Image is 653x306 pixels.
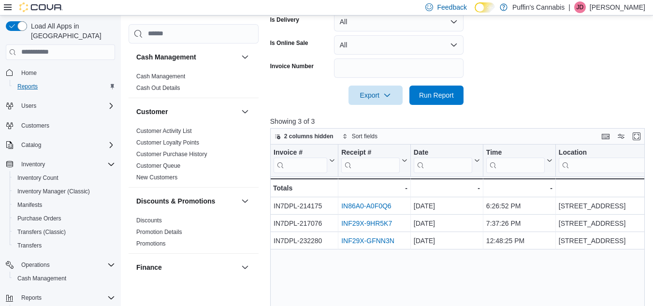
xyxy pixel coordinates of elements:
a: Inventory Manager (Classic) [14,186,94,197]
span: Load All Apps in [GEOGRAPHIC_DATA] [27,21,115,41]
h3: Discounts & Promotions [136,196,215,206]
a: Customer Loyalty Points [136,139,199,146]
span: Inventory Count [17,174,58,182]
div: Time [486,148,545,157]
a: Customer Activity List [136,128,192,134]
span: Transfers (Classic) [14,226,115,238]
a: Cash Management [14,273,70,284]
button: Keyboard shortcuts [600,131,611,142]
span: Purchase Orders [17,215,61,222]
button: Inventory Count [10,171,119,185]
button: All [334,35,464,55]
button: Invoice # [274,148,335,173]
a: INF29X-GFNN3N [341,237,394,245]
button: Export [348,86,403,105]
button: Catalog [2,138,119,152]
div: Time [486,148,545,173]
button: Time [486,148,552,173]
label: Is Online Sale [270,39,308,47]
div: - [414,182,480,194]
span: Cash Management [17,275,66,282]
a: IN86A0-A0F0Q6 [341,202,392,210]
button: Reports [17,292,45,304]
button: Cash Management [239,51,251,63]
span: Catalog [21,141,41,149]
span: Customer Activity List [136,127,192,135]
button: Transfers (Classic) [10,225,119,239]
span: Users [21,102,36,110]
div: - [341,182,407,194]
a: Purchase Orders [14,213,65,224]
div: - [486,182,552,194]
a: Transfers (Classic) [14,226,70,238]
button: Run Report [409,86,464,105]
button: Inventory Manager (Classic) [10,185,119,198]
span: Home [17,67,115,79]
div: Invoice # [274,148,327,173]
a: New Customers [136,174,177,181]
div: 6:26:52 PM [486,200,552,212]
span: Cash Out Details [136,84,180,92]
span: Manifests [14,199,115,211]
div: 7:37:26 PM [486,218,552,229]
a: Home [17,67,41,79]
div: Discounts & Promotions [129,215,259,253]
button: Cash Management [10,272,119,285]
button: Users [2,99,119,113]
span: Purchase Orders [14,213,115,224]
div: Cash Management [129,71,259,98]
button: Inventory [2,158,119,171]
span: New Customers [136,174,177,181]
span: Operations [21,261,50,269]
button: Users [17,100,40,112]
a: Customers [17,120,53,131]
div: [DATE] [414,200,480,212]
div: IN7DPL-217076 [274,218,335,229]
span: Run Report [419,90,454,100]
button: Home [2,66,119,80]
a: Reports [14,81,42,92]
span: Transfers [17,242,42,249]
span: Transfers (Classic) [17,228,66,236]
button: Transfers [10,239,119,252]
a: Customer Purchase History [136,151,207,158]
div: [DATE] [414,235,480,247]
div: Date [414,148,472,173]
button: Customer [239,106,251,117]
div: Receipt # URL [341,148,400,173]
button: Operations [17,259,54,271]
span: Reports [17,292,115,304]
div: Location [559,148,650,157]
button: Display options [615,131,627,142]
a: Inventory Count [14,172,62,184]
p: Puffin's Cannabis [512,1,565,13]
h3: Cash Management [136,52,196,62]
button: Inventory [17,159,49,170]
div: Invoice # [274,148,327,157]
div: Receipt # [341,148,400,157]
button: Customer [136,107,237,117]
button: Reports [2,291,119,305]
a: INF29X-9HR5K7 [341,219,392,227]
a: Manifests [14,199,46,211]
div: Justin Dicks [574,1,586,13]
span: Customer Queue [136,162,180,170]
label: Invoice Number [270,62,314,70]
div: IN7DPL-232280 [274,235,335,247]
button: Finance [239,262,251,273]
button: Catalog [17,139,45,151]
span: Sort fields [352,132,377,140]
span: Home [21,69,37,77]
p: [PERSON_NAME] [590,1,645,13]
span: Export [354,86,397,105]
span: Inventory [21,160,45,168]
button: Customers [2,118,119,132]
button: Sort fields [338,131,381,142]
div: [DATE] [414,218,480,229]
span: Inventory [17,159,115,170]
span: Inventory Manager (Classic) [17,188,90,195]
span: Reports [17,83,38,90]
span: Manifests [17,201,42,209]
p: | [568,1,570,13]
